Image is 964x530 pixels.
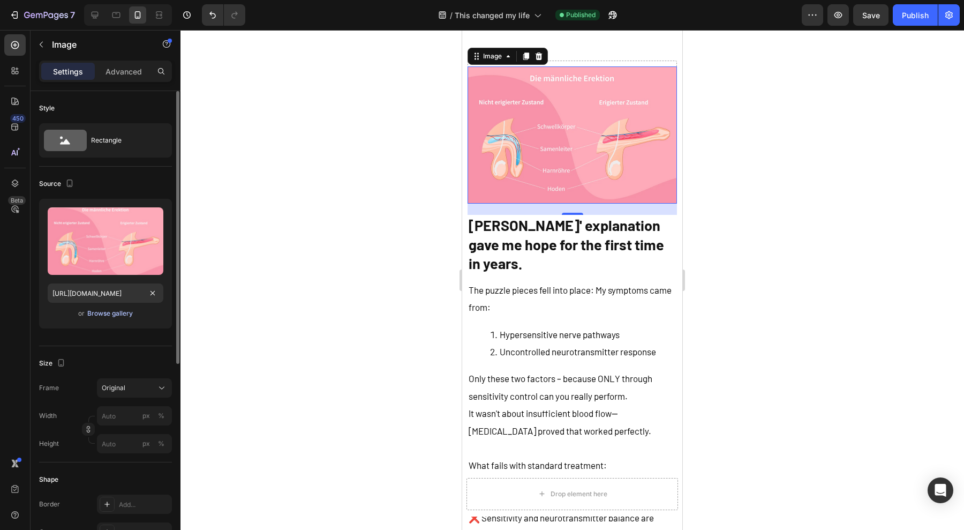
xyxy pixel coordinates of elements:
[52,38,143,51] p: Image
[450,10,453,21] span: /
[48,207,163,275] img: preview-image
[8,196,26,205] div: Beta
[566,10,596,20] span: Published
[106,66,142,77] p: Advanced
[91,128,156,153] div: Rectangle
[39,475,58,484] div: Shape
[87,308,133,319] button: Browse gallery
[119,500,169,510] div: Add...
[39,383,59,393] label: Frame
[39,177,76,191] div: Source
[158,411,164,421] div: %
[97,434,172,453] input: px%
[158,439,164,449] div: %
[928,477,953,503] div: Open Intercom Messenger
[48,283,163,303] input: https://example.com/image.jpg
[140,409,153,422] button: %
[70,9,75,21] p: 7
[39,499,60,509] div: Border
[39,103,55,113] div: Style
[140,437,153,450] button: %
[39,439,59,449] label: Height
[39,356,67,371] div: Size
[902,10,929,21] div: Publish
[155,409,168,422] button: px
[202,4,245,26] div: Undo/Redo
[4,4,80,26] button: 7
[39,411,57,421] label: Width
[455,10,530,21] span: This changed my life
[102,383,125,393] span: Original
[142,439,150,449] div: px
[462,30,682,530] iframe: Design area
[10,114,26,123] div: 450
[78,307,85,320] span: or
[155,437,168,450] button: px
[97,378,172,398] button: Original
[53,66,83,77] p: Settings
[853,4,888,26] button: Save
[862,11,880,20] span: Save
[97,406,172,426] input: px%
[893,4,938,26] button: Publish
[87,309,133,318] div: Browse gallery
[142,411,150,421] div: px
